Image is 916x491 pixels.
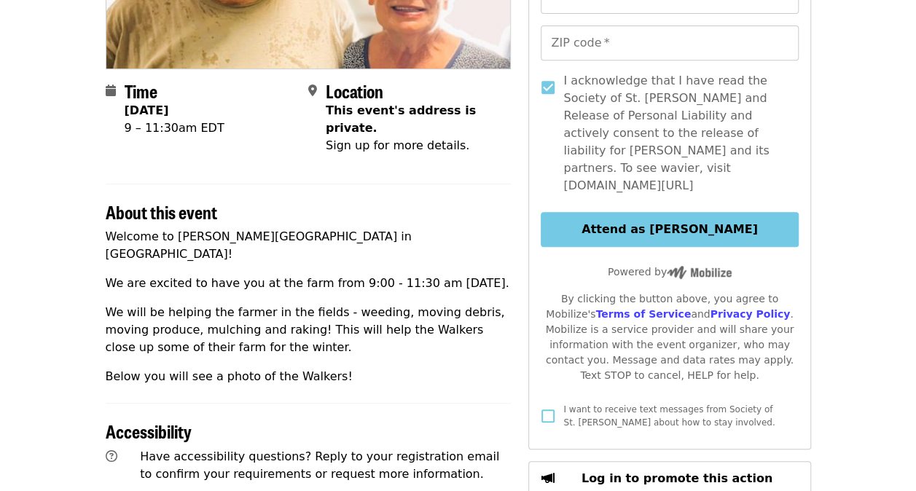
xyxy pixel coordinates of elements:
span: Location [326,78,383,103]
span: Have accessibility questions? Reply to your registration email to confirm your requirements or re... [140,449,499,481]
strong: [DATE] [125,103,169,117]
span: I want to receive text messages from Society of St. [PERSON_NAME] about how to stay involved. [563,404,775,428]
div: 9 – 11:30am EDT [125,119,224,137]
i: question-circle icon [106,449,117,463]
p: We are excited to have you at the farm from 9:00 - 11:30 am [DATE]. [106,275,512,292]
span: I acknowledge that I have read the Society of St. [PERSON_NAME] and Release of Personal Liability... [563,72,786,195]
i: map-marker-alt icon [308,84,317,98]
a: Privacy Policy [710,308,790,320]
span: Time [125,78,157,103]
a: Terms of Service [595,308,691,320]
span: Accessibility [106,418,192,444]
img: Powered by Mobilize [667,266,732,279]
span: Log in to promote this action [582,471,772,485]
p: We will be helping the farmer in the fields - weeding, moving debris, moving produce, mulching an... [106,304,512,356]
p: Welcome to [PERSON_NAME][GEOGRAPHIC_DATA] in [GEOGRAPHIC_DATA]! [106,228,512,263]
p: Below you will see a photo of the Walkers! [106,368,512,385]
button: Attend as [PERSON_NAME] [541,212,798,247]
span: Sign up for more details. [326,138,469,152]
input: ZIP code [541,25,798,60]
i: calendar icon [106,84,116,98]
span: This event's address is private. [326,103,476,135]
span: Powered by [608,266,732,278]
div: By clicking the button above, you agree to Mobilize's and . Mobilize is a service provider and wi... [541,291,798,383]
span: About this event [106,199,217,224]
